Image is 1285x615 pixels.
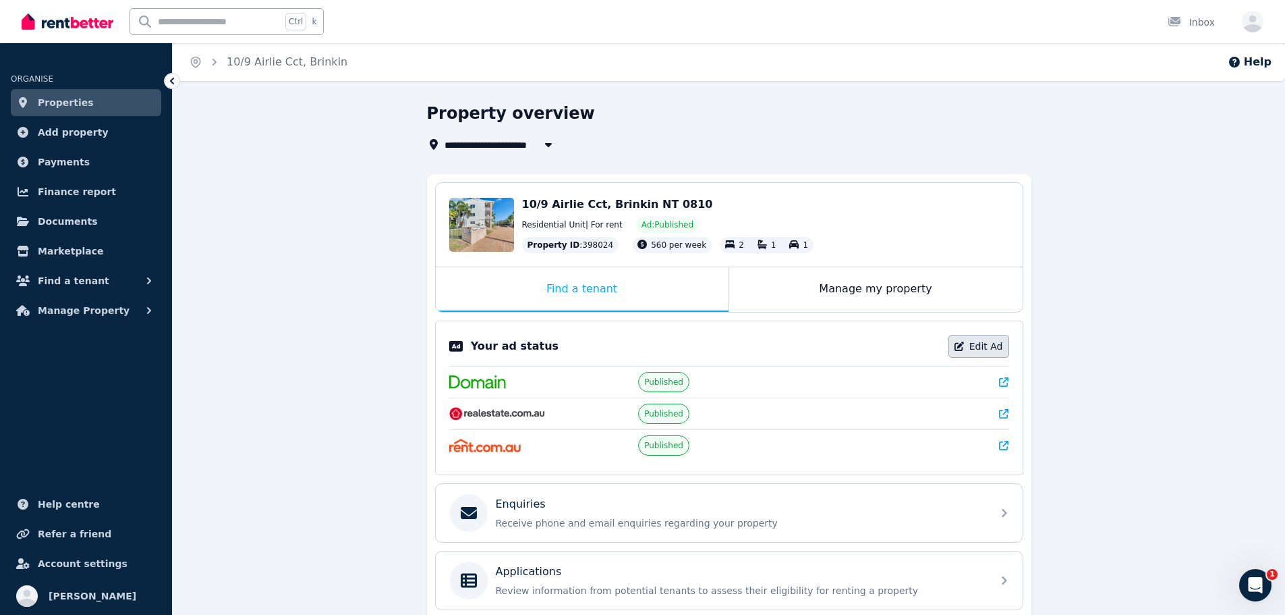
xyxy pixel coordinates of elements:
[644,408,683,419] span: Published
[11,491,161,518] a: Help centre
[436,267,729,312] div: Find a tenant
[38,302,130,319] span: Manage Property
[38,95,94,111] span: Properties
[38,213,98,230] span: Documents
[11,208,161,235] a: Documents
[436,552,1023,610] a: ApplicationsReview information from potential tenants to assess their eligibility for renting a p...
[38,184,116,200] span: Finance report
[644,377,683,387] span: Published
[38,496,100,512] span: Help centre
[38,273,109,289] span: Find a tenant
[22,11,113,32] img: RentBetter
[38,243,103,259] span: Marketplace
[471,338,559,354] p: Your ad status
[527,240,580,250] span: Property ID
[38,556,127,572] span: Account settings
[496,516,984,530] p: Receive phone and email enquiries regarding your property
[11,178,161,205] a: Finance report
[11,74,53,84] span: ORGANISE
[1228,54,1272,70] button: Help
[436,484,1023,542] a: EnquiriesReceive phone and email enquiries regarding your property
[641,219,693,230] span: Ad: Published
[285,13,306,30] span: Ctrl
[227,55,347,68] a: 10/9 Airlie Cct, Brinkin
[11,238,161,265] a: Marketplace
[522,237,619,253] div: : 398024
[49,588,136,604] span: [PERSON_NAME]
[427,103,595,124] h1: Property overview
[496,496,546,512] p: Enquiries
[11,550,161,577] a: Account settings
[1267,569,1278,580] span: 1
[522,219,623,230] span: Residential Unit | For rent
[739,240,744,250] span: 2
[11,149,161,176] a: Payments
[449,407,546,421] img: RealEstate.com.au
[38,154,90,170] span: Payments
[1239,569,1272,601] iframe: Intercom live chat
[11,89,161,116] a: Properties
[644,440,683,451] span: Published
[38,526,111,542] span: Refer a friend
[522,198,713,211] span: 10/9 Airlie Cct, Brinkin NT 0810
[38,124,109,140] span: Add property
[771,240,776,250] span: 1
[11,267,161,294] button: Find a tenant
[496,564,562,580] p: Applications
[1168,16,1215,29] div: Inbox
[11,520,161,547] a: Refer a friend
[496,584,984,597] p: Review information from potential tenants to assess their eligibility for renting a property
[312,16,316,27] span: k
[729,267,1023,312] div: Manage my property
[11,297,161,324] button: Manage Property
[651,240,706,250] span: 560 per week
[173,43,364,81] nav: Breadcrumb
[948,335,1009,358] a: Edit Ad
[803,240,808,250] span: 1
[449,439,521,452] img: Rent.com.au
[449,375,506,389] img: Domain.com.au
[11,119,161,146] a: Add property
